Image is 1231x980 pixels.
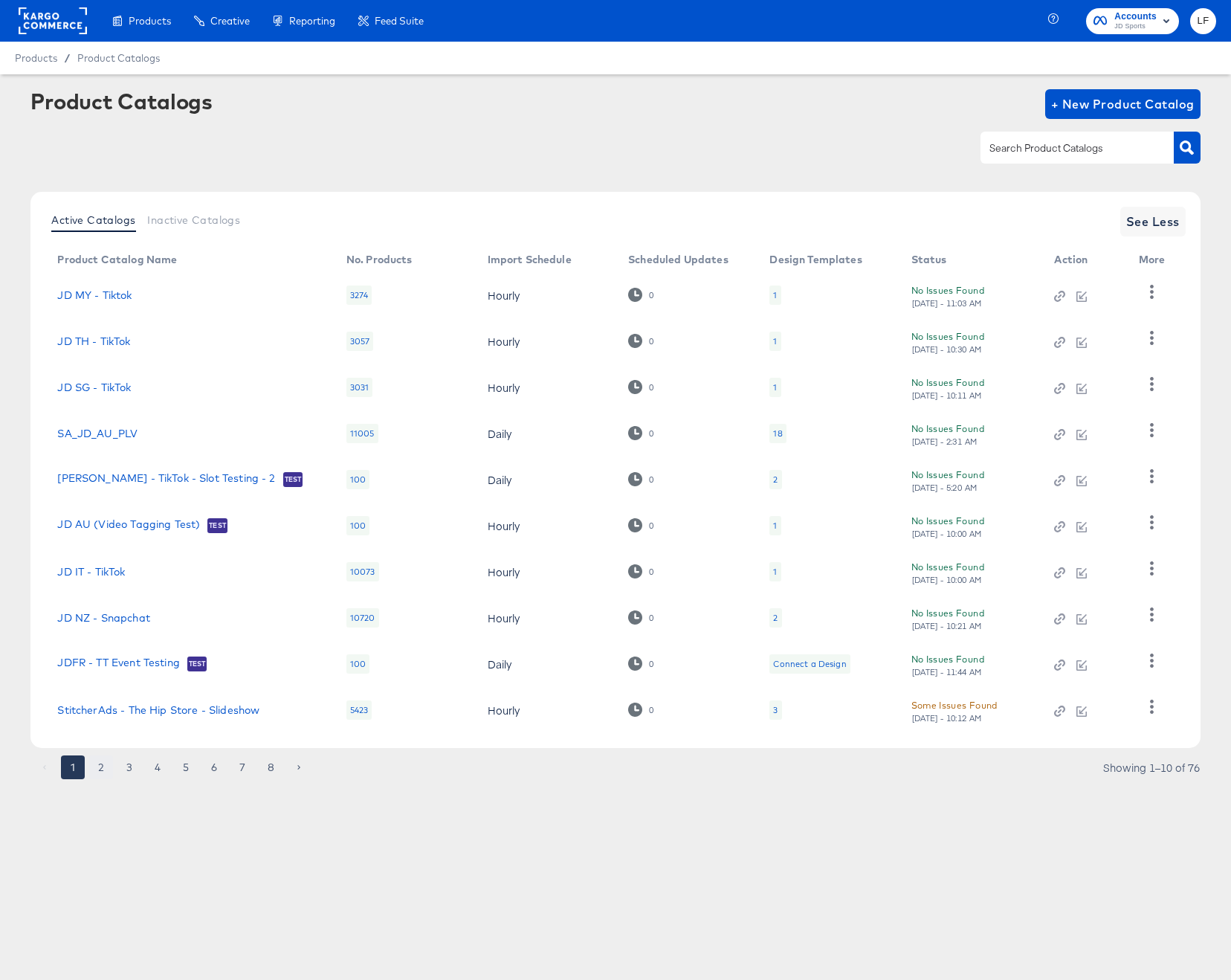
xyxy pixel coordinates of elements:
div: Design Templates [769,254,862,265]
button: Go to next page [287,755,311,779]
div: 10073 [346,562,379,581]
div: 0 [648,474,654,485]
td: Hourly [476,595,617,641]
button: Go to page 6 [202,755,226,779]
span: Active Catalogs [51,214,135,226]
div: 2 [769,470,781,489]
div: 100 [346,470,369,489]
button: LF [1190,8,1216,34]
a: Product Catalogs [77,52,160,64]
div: 1 [773,566,777,578]
td: Daily [476,410,617,457]
div: 3274 [346,286,372,305]
div: Some Issues Found [911,697,998,713]
span: Accounts [1114,9,1157,25]
div: 0 [628,288,654,302]
div: 0 [648,382,654,393]
button: Go to page 5 [174,755,198,779]
div: 3031 [346,378,373,397]
a: SA_JD_AU_PLV [57,428,138,439]
div: 18 [769,424,786,443]
div: 0 [648,336,654,346]
span: Test [207,520,227,532]
div: 1 [769,286,781,305]
div: 1 [773,520,777,532]
div: 0 [628,703,654,717]
div: 1 [773,289,777,301]
a: JD MY - Tiktok [57,289,132,301]
div: Product Catalogs [30,89,212,113]
div: Showing 1–10 of 76 [1102,762,1201,773]
span: See Less [1126,211,1180,232]
button: page 1 [61,755,85,779]
div: 5423 [346,700,372,720]
a: JD IT - TikTok [57,566,125,578]
div: Scheduled Updates [628,254,728,265]
button: Go to page 2 [89,755,113,779]
button: AccountsJD Sports [1086,8,1179,34]
td: Hourly [476,687,617,733]
div: 10720 [346,608,379,628]
span: + New Product Catalog [1051,94,1195,115]
button: Go to page 7 [230,755,254,779]
a: [PERSON_NAME] - TikTok - Slot Testing - 2 [57,472,275,487]
span: Feed Suite [375,15,424,27]
button: Go to page 3 [117,755,141,779]
th: Action [1042,248,1126,272]
div: 3 [769,700,781,720]
span: Products [15,52,57,64]
button: + New Product Catalog [1045,89,1201,119]
span: LF [1196,13,1210,30]
div: Connect a Design [769,654,850,674]
a: JDFR - TT Event Testing [57,657,179,671]
a: JD AU (Video Tagging Test) [57,518,200,533]
div: 18 [773,428,782,439]
td: Hourly [476,318,617,364]
div: [DATE] - 10:12 AM [911,713,983,723]
div: 0 [628,426,654,440]
div: Connect a Design [773,658,846,670]
span: / [57,52,77,64]
div: 1 [773,335,777,347]
td: Daily [476,641,617,687]
input: Search Product Catalogs [986,140,1145,157]
div: 0 [628,380,654,394]
div: 2 [773,474,778,486]
span: Creative [210,15,250,27]
span: Test [187,658,207,670]
button: See Less [1120,207,1186,236]
th: Status [899,248,1043,272]
div: 0 [648,705,654,715]
div: 2 [773,612,778,624]
td: Hourly [476,549,617,595]
div: 0 [628,657,654,671]
div: 0 [628,518,654,532]
div: 0 [628,334,654,348]
span: JD Sports [1114,21,1157,33]
div: 11005 [346,424,378,443]
span: Test [283,474,303,486]
div: 0 [648,567,654,577]
nav: pagination navigation [30,755,313,779]
div: 0 [648,290,654,300]
div: 0 [628,472,654,486]
button: Go to page 8 [259,755,282,779]
a: StitcherAds - The Hip Store - Slideshow [57,704,259,716]
span: Products [129,15,171,27]
button: Go to page 4 [146,755,169,779]
div: 0 [648,520,654,531]
div: 3 [773,704,778,716]
span: Reporting [289,15,335,27]
div: 100 [346,654,369,674]
div: 0 [648,613,654,623]
th: More [1127,248,1183,272]
div: 1 [769,332,781,351]
div: No. Products [346,254,413,265]
div: 0 [648,428,654,439]
button: Some Issues Found[DATE] - 10:12 AM [911,697,998,723]
a: JD SG - TikTok [57,381,131,393]
a: JD NZ - Snapchat [57,612,149,624]
td: Daily [476,457,617,503]
div: 1 [769,378,781,397]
